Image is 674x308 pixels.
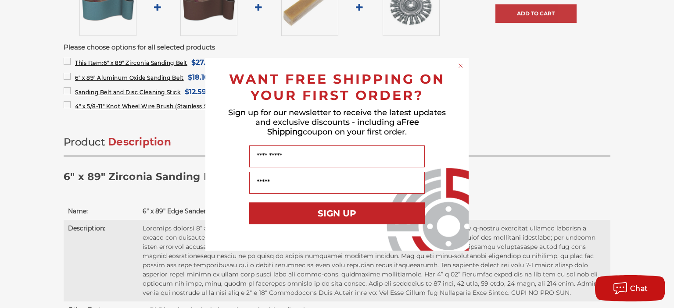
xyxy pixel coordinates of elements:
[229,71,445,103] span: WANT FREE SHIPPING ON YOUR FIRST ORDER?
[456,61,465,70] button: Close dialog
[595,275,665,301] button: Chat
[267,117,419,137] span: Free Shipping
[249,202,425,224] button: SIGN UP
[228,108,446,137] span: Sign up for our newsletter to receive the latest updates and exclusive discounts - including a co...
[630,284,648,293] span: Chat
